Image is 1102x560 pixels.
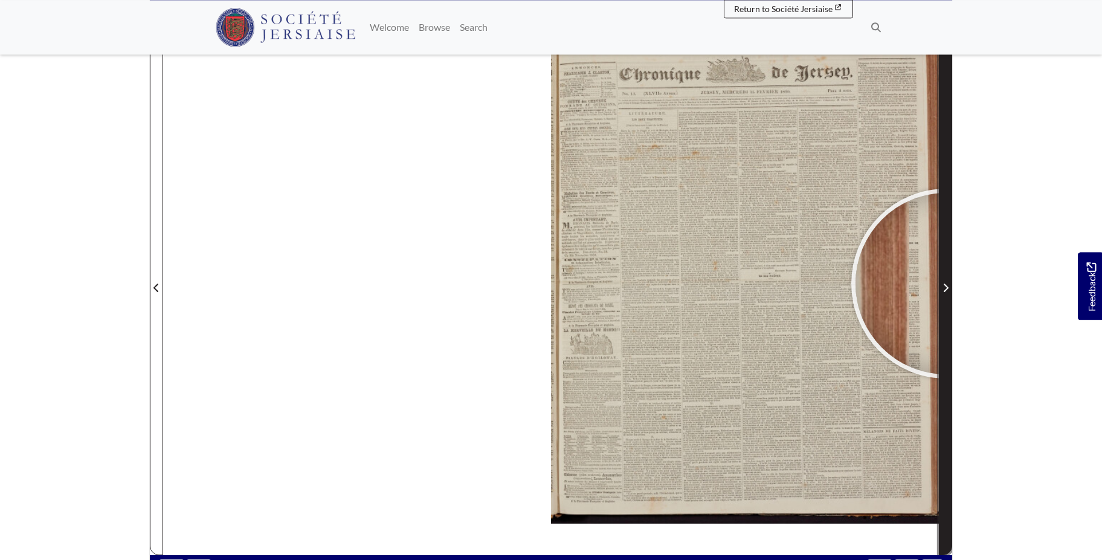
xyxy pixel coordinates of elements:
[734,4,833,14] span: Return to Société Jersiaise
[150,6,163,555] button: Previous Page
[414,15,455,39] a: Browse
[939,6,952,555] button: Next Page
[216,5,355,50] a: Société Jersiaise logo
[455,15,492,39] a: Search
[365,15,414,39] a: Welcome
[216,8,355,47] img: Société Jersiaise
[1084,262,1098,311] span: Feedback
[1078,252,1102,320] a: Would you like to provide feedback?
